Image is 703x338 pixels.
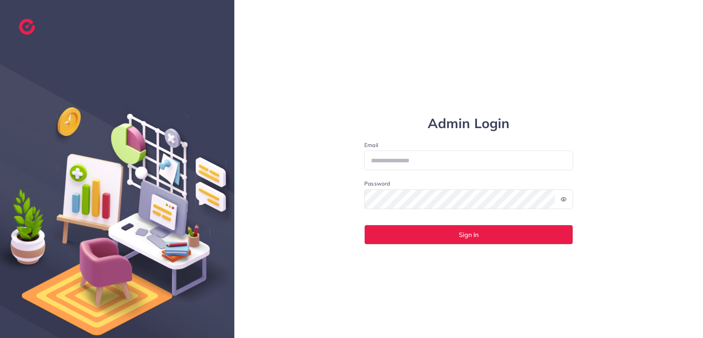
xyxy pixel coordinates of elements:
span: Sign In [459,231,479,238]
label: Email [364,141,573,149]
h1: Admin Login [364,116,573,132]
img: logo [19,19,35,35]
button: Sign In [364,225,573,244]
label: Password [364,180,390,187]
